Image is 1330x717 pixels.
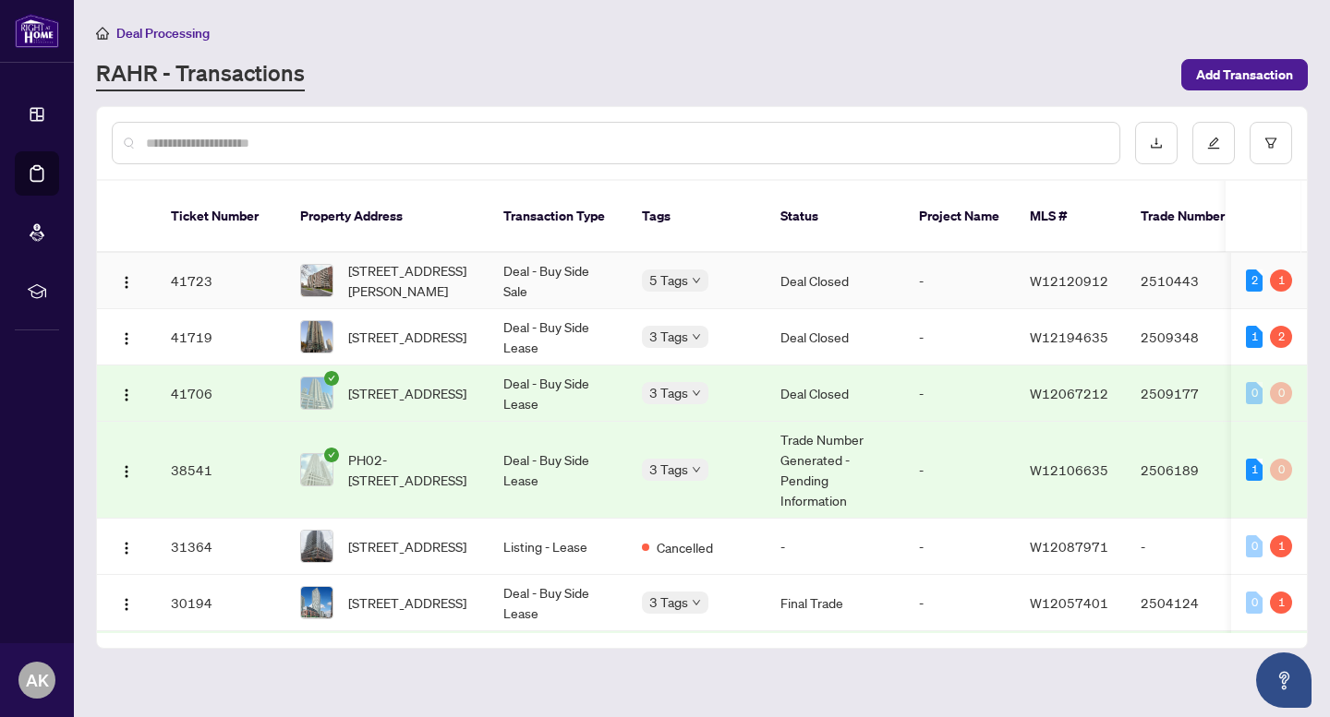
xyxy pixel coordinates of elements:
span: down [692,388,701,398]
td: 41723 [156,253,285,309]
div: 0 [1246,382,1263,404]
span: W12120912 [1030,272,1108,289]
button: Open asap [1256,652,1312,708]
td: 41706 [156,365,285,422]
img: Logo [119,597,134,612]
button: Logo [112,378,141,408]
th: Property Address [285,181,489,253]
button: edit [1192,122,1235,164]
img: thumbnail-img [301,587,332,618]
span: filter [1264,137,1277,149]
img: Logo [119,464,134,479]
button: download [1135,122,1178,164]
td: 2506189 [1126,422,1255,519]
div: 0 [1270,382,1292,404]
span: 3 Tags [649,382,688,403]
span: [STREET_ADDRESS][PERSON_NAME] [348,260,474,301]
img: Logo [119,331,134,346]
span: PH02-[STREET_ADDRESS] [348,449,474,490]
td: Listing - Lease [489,519,627,575]
button: Add Transaction [1181,59,1308,90]
div: 1 [1246,326,1263,348]
td: 30194 [156,575,285,631]
span: check-circle [324,448,339,462]
td: Deal Closed [766,253,904,309]
span: W12194635 [1030,329,1108,345]
span: [STREET_ADDRESS] [348,327,466,347]
td: - [904,575,1015,631]
th: Status [766,181,904,253]
button: Logo [112,455,141,484]
span: W12057401 [1030,594,1108,611]
td: Trade Number Generated - Pending Information [766,422,904,519]
span: AK [26,667,49,693]
td: Deal - Buy Side Lease [489,422,627,519]
td: 2509177 [1126,365,1255,422]
a: RAHR - Transactions [96,58,305,91]
div: 0 [1246,592,1263,614]
img: thumbnail-img [301,265,332,296]
span: 3 Tags [649,459,688,480]
img: thumbnail-img [301,321,332,353]
td: Deal - Buy Side Lease [489,575,627,631]
td: Final Trade [766,575,904,631]
td: Deal - Buy Side Lease [489,309,627,365]
td: Deal - Buy Side Sale [489,253,627,309]
th: Trade Number [1126,181,1255,253]
td: 41719 [156,309,285,365]
img: thumbnail-img [301,531,332,562]
button: Logo [112,588,141,617]
button: Logo [112,266,141,295]
th: Project Name [904,181,1015,253]
td: Deal Closed [766,365,904,422]
td: - [904,422,1015,519]
span: [STREET_ADDRESS] [348,592,466,613]
button: Logo [112,532,141,561]
td: 2504124 [1126,575,1255,631]
td: Deal - Buy Side Lease [489,365,627,422]
span: Cancelled [657,537,713,557]
img: thumbnail-img [301,377,332,409]
th: Transaction Type [489,181,627,253]
span: W12106635 [1030,461,1108,478]
div: 1 [1270,592,1292,614]
td: - [904,309,1015,365]
span: home [96,27,109,40]
div: 0 [1246,535,1263,557]
td: - [904,365,1015,422]
span: down [692,465,701,474]
span: edit [1207,137,1220,149]
td: - [766,519,904,575]
span: down [692,598,701,607]
img: thumbnail-img [301,454,332,485]
div: 2 [1270,326,1292,348]
span: down [692,276,701,285]
div: 1 [1270,269,1292,292]
td: 38541 [156,422,285,519]
span: 3 Tags [649,592,688,613]
td: - [1126,519,1255,575]
span: Deal Processing [116,25,210,42]
th: MLS # [1015,181,1126,253]
div: 1 [1270,535,1292,557]
button: filter [1250,122,1292,164]
div: 1 [1246,459,1263,481]
span: 5 Tags [649,269,688,291]
span: W12087971 [1030,538,1108,555]
div: 2 [1246,269,1263,292]
span: 3 Tags [649,326,688,347]
img: Logo [119,388,134,402]
td: - [904,519,1015,575]
img: Logo [119,275,134,290]
span: down [692,332,701,341]
td: 2509348 [1126,309,1255,365]
th: Tags [627,181,766,253]
td: - [904,253,1015,309]
td: Deal Closed [766,309,904,365]
span: [STREET_ADDRESS] [348,536,466,556]
span: [STREET_ADDRESS] [348,383,466,403]
th: Ticket Number [156,181,285,253]
td: 2510443 [1126,253,1255,309]
img: Logo [119,541,134,556]
button: Logo [112,322,141,352]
